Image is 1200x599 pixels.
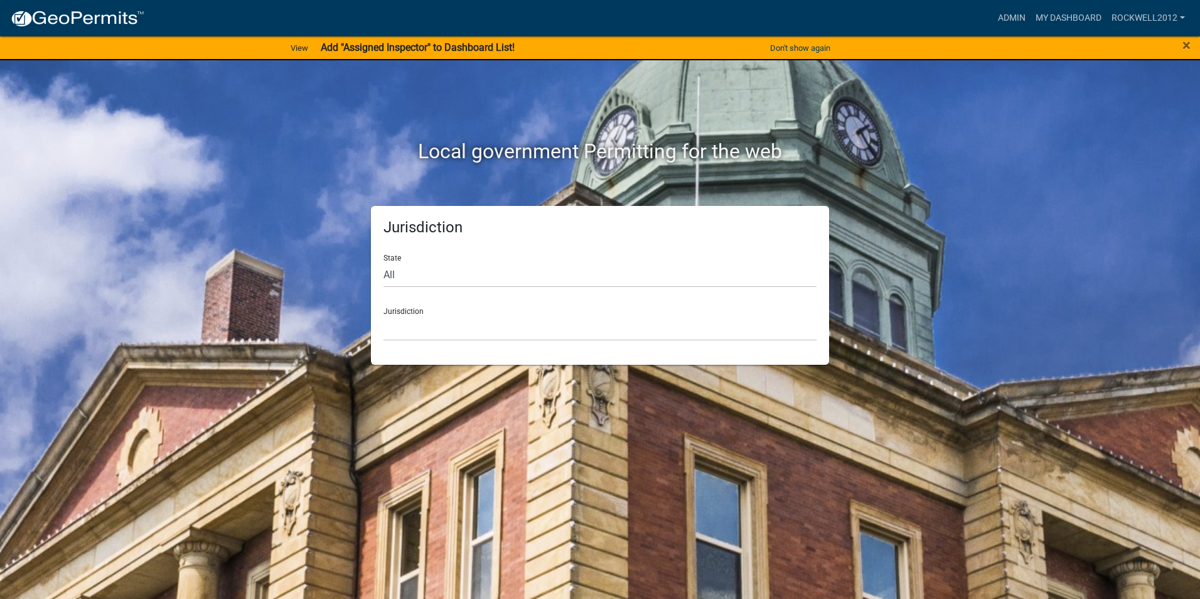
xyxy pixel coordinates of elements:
span: × [1182,36,1191,54]
a: Admin [993,6,1031,30]
strong: Add "Assigned Inspector" to Dashboard List! [321,41,515,53]
h2: Local government Permitting for the web [252,139,948,163]
a: Rockwell2012 [1106,6,1190,30]
h5: Jurisdiction [383,219,817,237]
a: My Dashboard [1031,6,1106,30]
a: View [286,38,313,58]
button: Close [1182,38,1191,53]
button: Don't show again [765,38,835,58]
